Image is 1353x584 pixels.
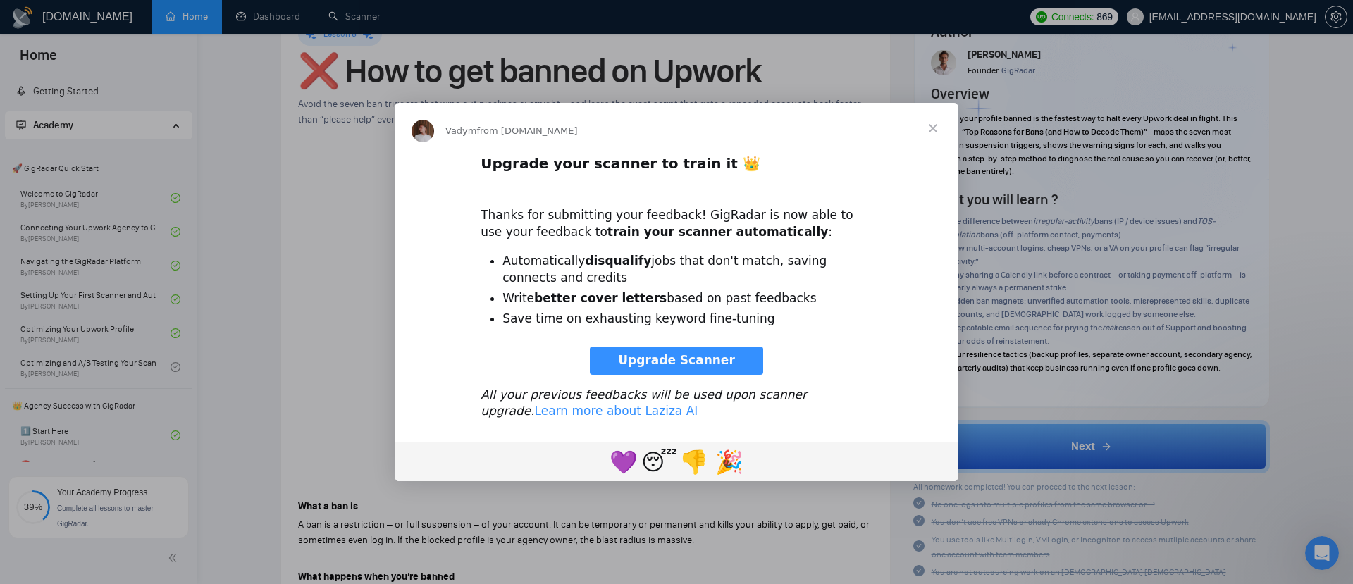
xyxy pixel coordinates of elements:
span: Vadym [445,125,476,136]
span: Upgrade Scanner [618,353,735,367]
b: Upgrade your scanner to train it 👑 [481,155,760,172]
span: 😴 [641,449,677,476]
span: 1 reaction [676,445,712,478]
span: Close [908,103,958,154]
span: 👎 [680,449,708,476]
b: train your scanner automatically [607,225,829,239]
span: tada reaction [712,445,747,478]
span: sleeping reaction [641,445,676,478]
a: Learn more about Laziza AI [535,404,698,418]
img: Profile image for Vadym [412,120,434,142]
li: Write based on past feedbacks [502,290,872,307]
a: Upgrade Scanner [590,347,763,375]
b: better cover letters [534,291,667,305]
li: Automatically jobs that don't match, saving connects and credits [502,253,872,287]
div: Thanks for submitting your feedback! GigRadar is now able to use your feedback to : [481,191,872,241]
span: from [DOMAIN_NAME] [476,125,577,136]
i: All your previous feedbacks will be used upon scanner upgrade. [481,387,807,418]
li: Save time on exhausting keyword fine-tuning [502,311,872,328]
span: 💜 [610,449,638,476]
b: disqualify [585,254,651,268]
span: purple heart reaction [606,445,641,478]
span: 🎉 [715,449,743,476]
